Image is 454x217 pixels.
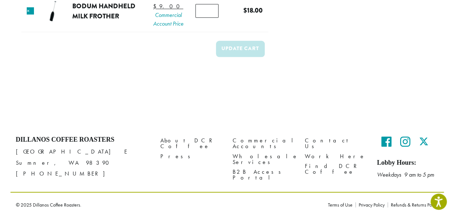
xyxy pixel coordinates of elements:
[16,146,150,179] p: [GEOGRAPHIC_DATA] E Sumner, WA 98390 [PHONE_NUMBER]
[233,167,294,182] a: B2B Access Portal
[305,136,366,151] a: Contact Us
[160,151,222,161] a: Press
[72,1,135,21] a: Bodum Handheld Milk Frother
[160,136,222,151] a: About DCR Coffee
[233,151,294,167] a: Wholesale Services
[243,5,247,15] span: $
[377,159,438,167] h5: Lobby Hours:
[377,171,434,178] em: Weekdays 9 am to 5 pm
[328,202,355,207] a: Terms of Use
[355,202,388,207] a: Privacy Policy
[153,3,159,10] span: $
[27,7,34,14] a: Remove this item
[305,151,366,161] a: Work Here
[16,202,317,207] p: © 2025 Dillanos Coffee Roasters.
[243,5,263,15] bdi: 18.00
[216,41,265,57] button: Update cart
[150,11,186,28] span: Commercial Account Price
[305,161,366,177] a: Find DCR Coffee
[16,136,150,144] h4: Dillanos Coffee Roasters
[388,202,438,207] a: Refunds & Returns Policy
[233,136,294,151] a: Commercial Accounts
[195,4,218,18] input: Product quantity
[153,3,183,10] bdi: 9.00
